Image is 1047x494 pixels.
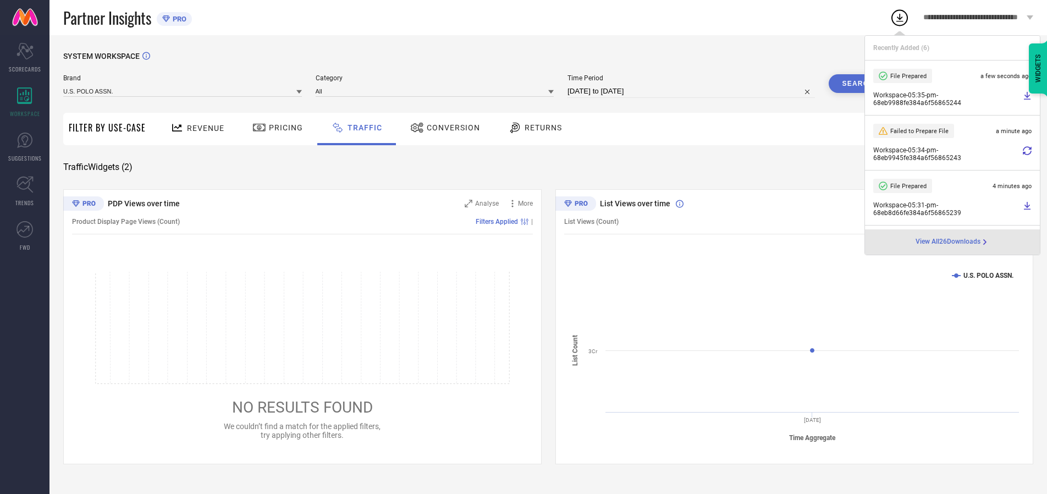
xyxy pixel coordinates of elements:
div: Open download page [916,238,989,246]
span: TRENDS [15,199,34,207]
span: Recently Added ( 6 ) [873,44,929,52]
div: Premium [63,196,104,213]
span: Filter By Use-Case [69,121,146,134]
span: SCORECARDS [9,65,41,73]
a: Download [1023,91,1032,107]
span: Traffic [348,123,382,132]
span: WORKSPACE [10,109,40,118]
span: Time Period [567,74,815,82]
span: List Views over time [600,199,670,208]
tspan: List Count [571,335,579,366]
span: PDP Views over time [108,199,180,208]
span: Filters Applied [476,218,518,226]
span: Brand [63,74,302,82]
span: Analyse [475,200,499,207]
span: Product Display Page Views (Count) [72,218,180,226]
a: View All26Downloads [916,238,989,246]
span: FWD [20,243,30,251]
text: 3Cr [588,348,598,354]
span: Workspace - 05:35-pm - 68eb9988fe384a6f56865244 [873,91,1020,107]
span: Returns [525,123,562,132]
span: PRO [170,15,186,23]
span: | [531,218,533,226]
div: Open download list [890,8,910,28]
text: [DATE] [803,417,820,423]
span: Traffic Widgets ( 2 ) [63,162,133,173]
span: Revenue [187,124,224,133]
text: U.S. POLO ASSN. [963,272,1013,279]
span: a minute ago [996,128,1032,135]
span: View All 26 Downloads [916,238,980,246]
span: More [518,200,533,207]
span: SUGGESTIONS [8,154,42,162]
span: File Prepared [890,183,927,190]
div: Premium [555,196,596,213]
svg: Zoom [465,200,472,207]
span: Pricing [269,123,303,132]
tspan: Time Aggregate [789,434,836,442]
span: Failed to Prepare File [890,128,949,135]
a: Download [1023,201,1032,217]
span: 4 minutes ago [993,183,1032,190]
span: We couldn’t find a match for the applied filters, try applying other filters. [224,422,381,440]
span: Category [316,74,554,82]
span: Workspace - 05:34-pm - 68eb9945fe384a6f56865243 [873,146,1020,162]
input: Select time period [567,85,815,98]
div: Retry [1023,146,1032,162]
span: NO RESULTS FOUND [232,398,373,416]
span: Partner Insights [63,7,151,29]
span: List Views (Count) [564,218,619,226]
span: File Prepared [890,73,927,80]
span: Workspace - 05:31-pm - 68eb8d66fe384a6f56865239 [873,201,1020,217]
span: Conversion [427,123,480,132]
button: Search [829,74,888,93]
span: SYSTEM WORKSPACE [63,52,140,61]
span: a few seconds ago [980,73,1032,80]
